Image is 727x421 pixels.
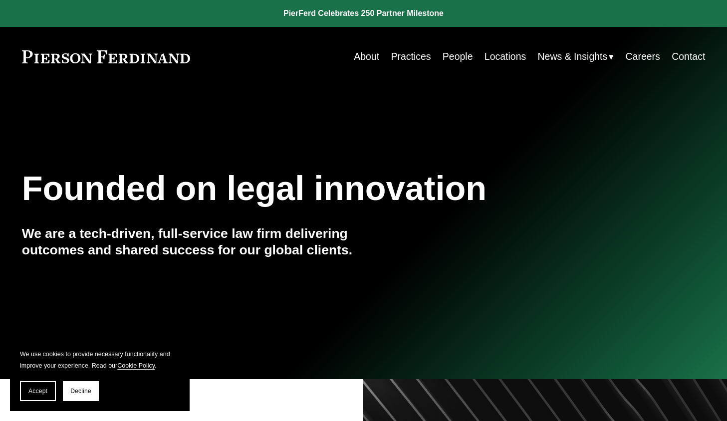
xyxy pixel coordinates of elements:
[22,225,364,259] h4: We are a tech-driven, full-service law firm delivering outcomes and shared success for our global...
[538,48,608,65] span: News & Insights
[117,362,155,369] a: Cookie Policy
[28,388,47,395] span: Accept
[63,381,99,401] button: Decline
[70,388,91,395] span: Decline
[626,47,660,66] a: Careers
[20,381,56,401] button: Accept
[10,339,190,411] section: Cookie banner
[672,47,705,66] a: Contact
[354,47,379,66] a: About
[22,169,591,208] h1: Founded on legal innovation
[443,47,473,66] a: People
[20,349,180,371] p: We use cookies to provide necessary functionality and improve your experience. Read our .
[538,47,614,66] a: folder dropdown
[391,47,431,66] a: Practices
[485,47,526,66] a: Locations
